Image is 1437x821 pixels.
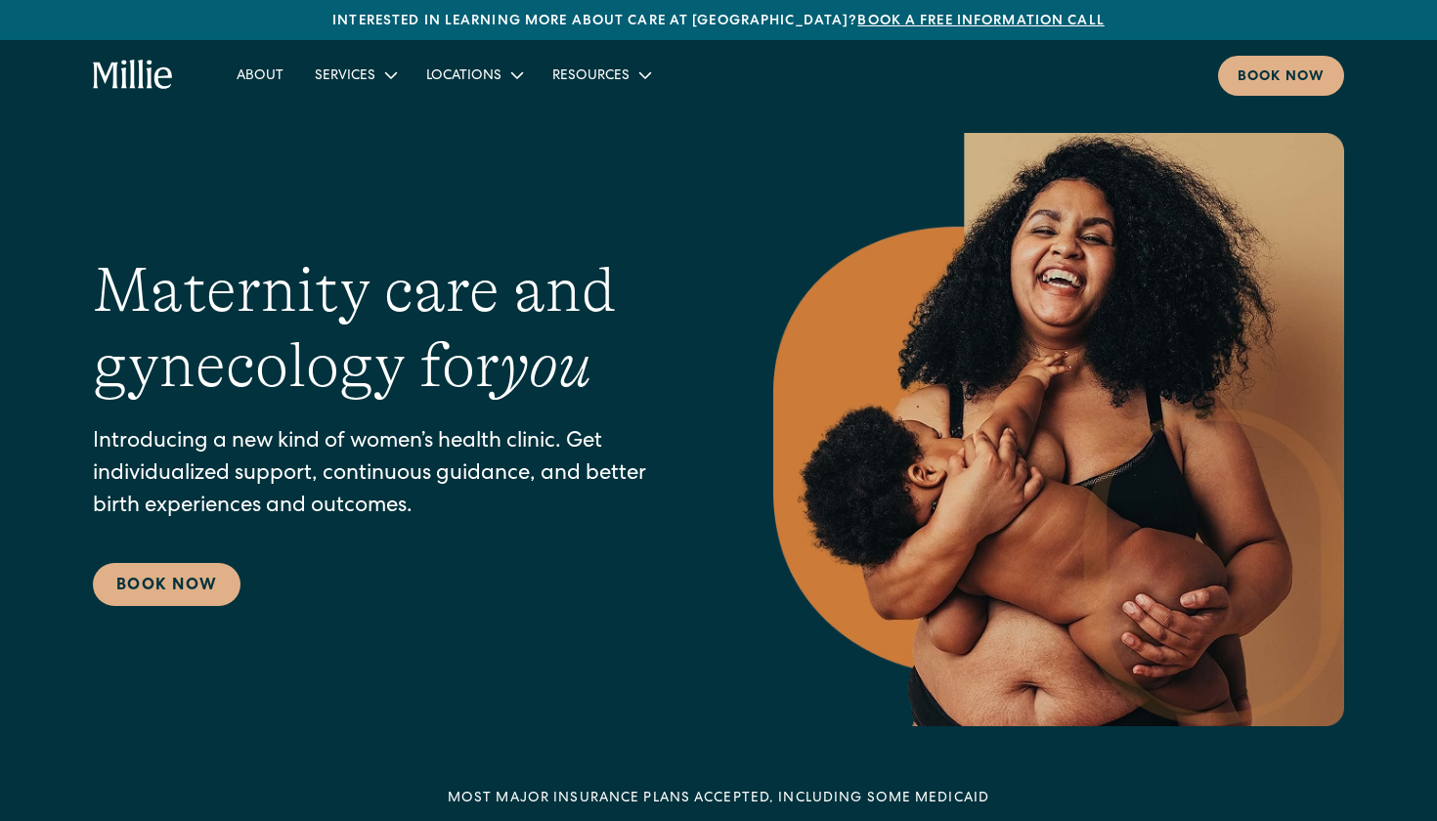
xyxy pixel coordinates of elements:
em: you [500,330,591,401]
div: Locations [426,66,501,87]
a: Book now [1218,56,1344,96]
a: About [221,59,299,91]
div: Resources [552,66,630,87]
div: Book now [1238,67,1325,88]
img: Smiling mother with her baby in arms, celebrating body positivity and the nurturing bond of postp... [773,133,1344,726]
a: Book Now [93,563,240,606]
div: Services [299,59,411,91]
h1: Maternity care and gynecology for [93,253,695,404]
a: Book a free information call [857,15,1104,28]
p: Introducing a new kind of women’s health clinic. Get individualized support, continuous guidance,... [93,427,695,524]
div: Services [315,66,375,87]
a: home [93,60,174,91]
div: Resources [537,59,665,91]
div: MOST MAJOR INSURANCE PLANS ACCEPTED, INCLUDING some MEDICAID [448,789,989,809]
div: Locations [411,59,537,91]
